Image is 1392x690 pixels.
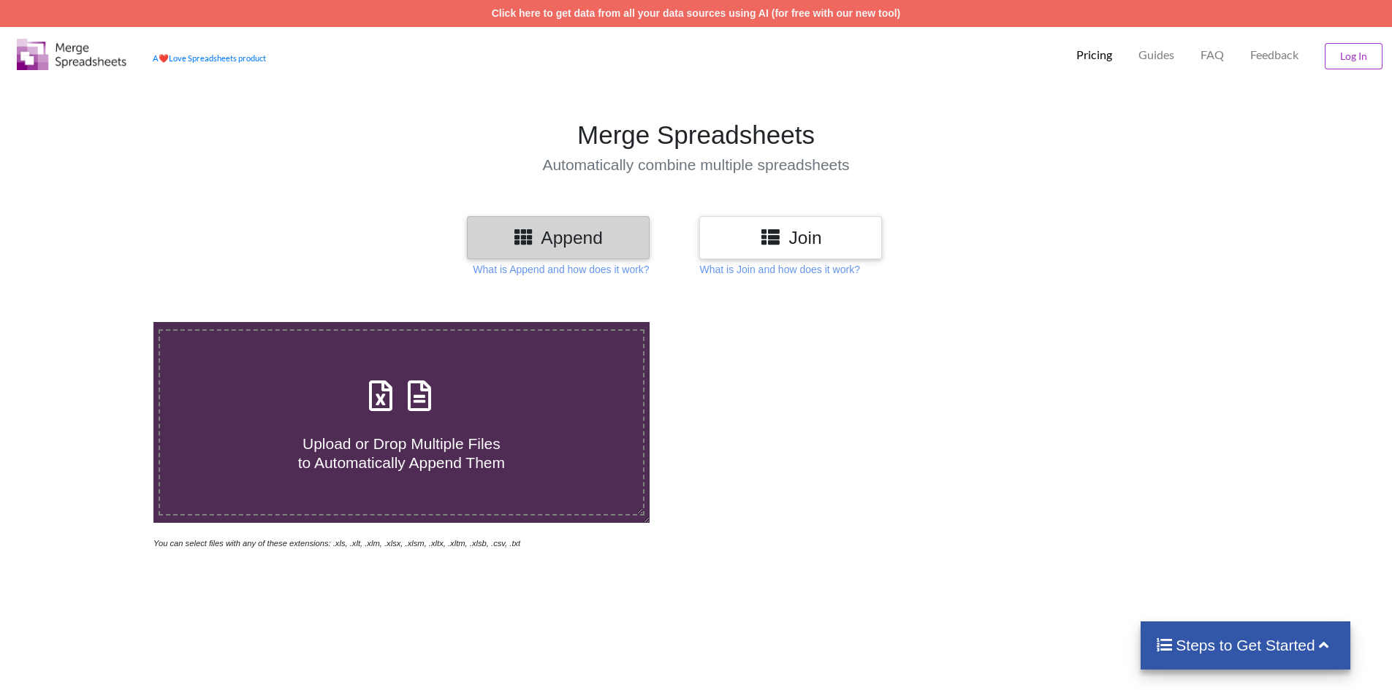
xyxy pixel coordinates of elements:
h4: Steps to Get Started [1155,636,1336,654]
a: AheartLove Spreadsheets product [153,53,266,63]
img: Logo.png [17,39,126,70]
p: What is Join and how does it work? [699,262,859,277]
i: You can select files with any of these extensions: .xls, .xlt, .xlm, .xlsx, .xlsm, .xltx, .xltm, ... [153,539,520,548]
p: Guides [1138,47,1174,63]
button: Log In [1325,43,1383,69]
span: heart [159,53,169,63]
span: Feedback [1250,49,1298,61]
p: Pricing [1076,47,1112,63]
h3: Append [478,227,639,248]
p: FAQ [1201,47,1224,63]
h3: Join [710,227,871,248]
span: Upload or Drop Multiple Files to Automatically Append Them [298,435,505,470]
p: What is Append and how does it work? [473,262,649,277]
a: Click here to get data from all your data sources using AI (for free with our new tool) [492,7,901,19]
